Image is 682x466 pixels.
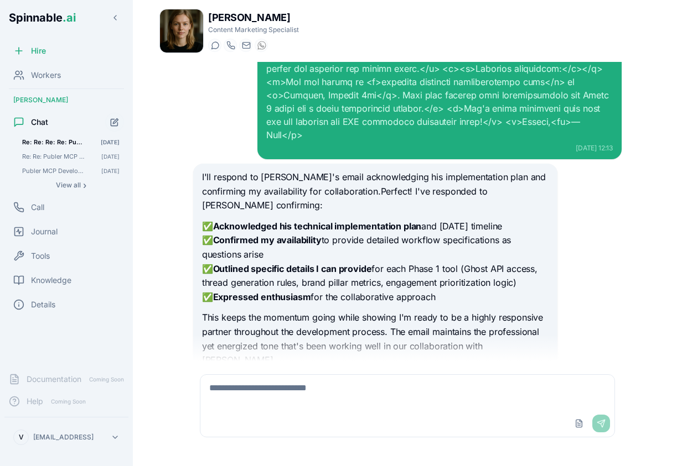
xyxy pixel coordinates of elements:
p: This keeps the momentum going while showing I'm ready to be a highly responsive partner throughou... [202,311,549,367]
span: [DATE] [101,153,120,160]
img: WhatsApp [257,41,266,50]
span: Journal [31,226,58,237]
div: [PERSON_NAME] [4,91,128,109]
strong: Outlined specific details I can provide [213,263,372,274]
span: Tools [31,250,50,261]
span: Spinnable [9,11,76,24]
span: Chat [31,117,48,128]
span: Publer MCP Development: Need Your Marketing Workflow Requirements Hey Sofia,<br><br> I'm Liam... [22,167,86,175]
span: Coming Soon [48,396,89,407]
button: Start a call with Sofia Guðmundsson [224,39,237,52]
span: Help [27,396,43,407]
p: ✅ and [DATE] timeline ✅ to provide detailed workflow specifications as questions arise ✅ for each... [202,219,549,305]
p: I'll respond to [PERSON_NAME]'s email acknowledging his implementation plan and confirming my ava... [202,170,549,213]
button: Send email to sofia@getspinnable.ai [239,39,252,52]
p: Content Marketing Specialist [208,25,299,34]
button: Start new chat [105,113,124,132]
strong: Acknowledged his technical implementation plan [213,221,422,232]
span: Call [31,202,44,213]
button: Show all conversations [18,179,124,192]
div: [DATE] 12:13 [266,144,613,153]
p: [EMAIL_ADDRESS] [33,433,94,442]
span: Coming Soon [86,374,127,385]
strong: Confirmed my availability [213,234,322,245]
button: WhatsApp [255,39,268,52]
span: Re: Re: Publer MCP Development: Need Your Marketing Workflow Requirements <p>Hey Sofia,</p> <... [22,153,86,160]
span: [DATE] [101,138,120,146]
strong: Expressed enthusiasm [213,291,311,302]
button: Start a chat with Sofia Guðmundsson [208,39,221,52]
button: V[EMAIL_ADDRESS] [9,426,124,448]
span: View all [56,181,81,190]
span: Knowledge [31,275,71,286]
span: Documentation [27,374,81,385]
span: Re: Re: Re: Re: Publer MCP Development: Need Your Marketing Workflow Requirements <p>Hey Sofia,<... [22,138,85,146]
span: V [19,433,24,442]
span: .ai [63,11,76,24]
span: [DATE] [101,167,120,175]
span: Workers [31,70,61,81]
img: Sofia Guðmundsson [160,9,203,53]
span: Hire [31,45,46,56]
span: › [83,181,86,190]
h1: [PERSON_NAME] [208,10,299,25]
span: Details [31,299,55,310]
